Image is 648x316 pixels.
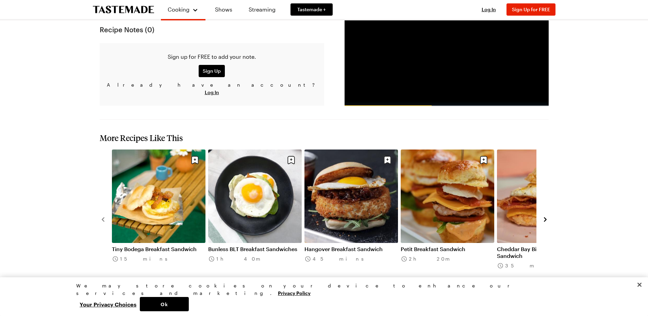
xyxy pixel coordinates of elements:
[205,89,219,96] button: Log In
[304,246,398,252] a: Hangover Breakfast Sandwich
[76,297,140,311] button: Your Privacy Choices
[401,246,494,252] a: Petit Breakfast Sandwich
[297,6,326,13] span: Tastemade +
[381,154,394,166] button: Save recipe
[93,6,154,14] a: To Tastemade Home Page
[188,154,201,166] button: Save recipe
[100,215,106,223] button: navigate to previous item
[199,65,225,77] button: Sign Up
[632,277,647,292] button: Close
[76,282,566,297] div: We may store cookies on your device to enhance our services and marketing.
[401,150,497,288] div: 4 / 8
[542,215,549,223] button: navigate to next item
[497,150,593,288] div: 5 / 8
[208,246,302,252] a: Bunless BLT Breakfast Sandwiches
[105,53,319,61] p: Sign up for FREE to add your note.
[203,68,221,74] span: Sign Up
[497,246,591,259] a: Cheddar Bay Biscuit Breakfast Sandwich
[168,6,189,13] span: Cooking
[475,6,502,13] button: Log In
[100,133,549,143] h2: More Recipes Like This
[76,282,566,311] div: Privacy
[112,150,208,288] div: 1 / 8
[512,6,550,12] span: Sign Up for FREE
[278,289,311,296] a: More information about your privacy, opens in a new tab
[208,150,304,288] div: 2 / 8
[290,3,333,16] a: Tastemade +
[105,81,319,96] p: Already have an account?
[477,154,490,166] button: Save recipe
[112,246,205,252] a: Tiny Bodega Breakfast Sandwich
[168,3,199,16] button: Cooking
[482,6,496,12] span: Log In
[506,3,555,16] button: Sign Up for FREE
[100,25,324,34] h4: Recipe Notes ( 0 )
[285,154,298,166] button: Save recipe
[304,150,401,288] div: 3 / 8
[140,297,189,311] button: Ok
